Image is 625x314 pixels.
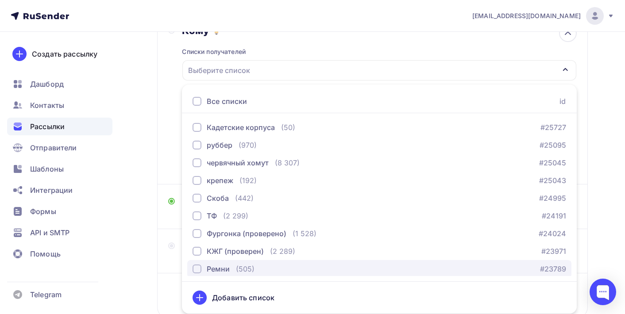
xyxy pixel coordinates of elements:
a: #23971 [541,246,566,257]
a: #24995 [539,193,566,203]
div: червячный хомут [207,157,269,168]
button: Выберите список [182,60,577,81]
a: #25045 [539,157,566,168]
span: Отправители [30,142,77,153]
a: #23789 [540,264,566,274]
a: Рассылки [7,118,112,135]
span: Формы [30,206,56,217]
a: #25043 [539,175,566,186]
div: id [560,96,566,107]
a: Отправители [7,139,112,157]
ul: Выберите список [182,84,577,314]
span: Интеграции [30,185,73,195]
a: #24191 [542,211,566,221]
span: Помощь [30,249,61,259]
span: Дашборд [30,79,64,89]
div: (970) [239,140,257,150]
a: Контакты [7,96,112,114]
div: (2 289) [270,246,295,257]
div: (442) [235,193,254,203]
div: руббер [207,140,232,150]
div: Списки получателей [182,47,246,56]
span: Рассылки [30,121,65,132]
div: Создать рассылку [32,49,97,59]
span: Контакты [30,100,64,111]
a: #25095 [540,140,566,150]
div: Добавить список [212,292,274,303]
div: Выберите список [185,62,254,78]
div: (1 528) [293,228,316,239]
div: (8 307) [275,157,300,168]
a: Дашборд [7,75,112,93]
div: (2 299) [223,211,248,221]
a: [EMAIL_ADDRESS][DOMAIN_NAME] [472,7,614,25]
div: (192) [239,175,257,186]
a: #24024 [539,228,566,239]
a: Шаблоны [7,160,112,178]
div: (50) [281,122,295,133]
div: Скоба [207,193,229,203]
div: Ремни [207,264,230,274]
span: API и SMTP [30,227,69,238]
div: КЖГ (проверен) [207,246,264,257]
span: [EMAIL_ADDRESS][DOMAIN_NAME] [472,11,581,20]
div: Все списки [207,96,247,107]
span: Шаблоны [30,164,64,174]
div: ТФ [207,211,217,221]
span: Telegram [30,289,62,300]
div: Кадетские корпуса [207,122,275,133]
a: Формы [7,203,112,220]
div: (505) [236,264,255,274]
div: крепеж [207,175,233,186]
div: Фургонка (проверено) [207,228,286,239]
a: #25727 [540,122,566,133]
